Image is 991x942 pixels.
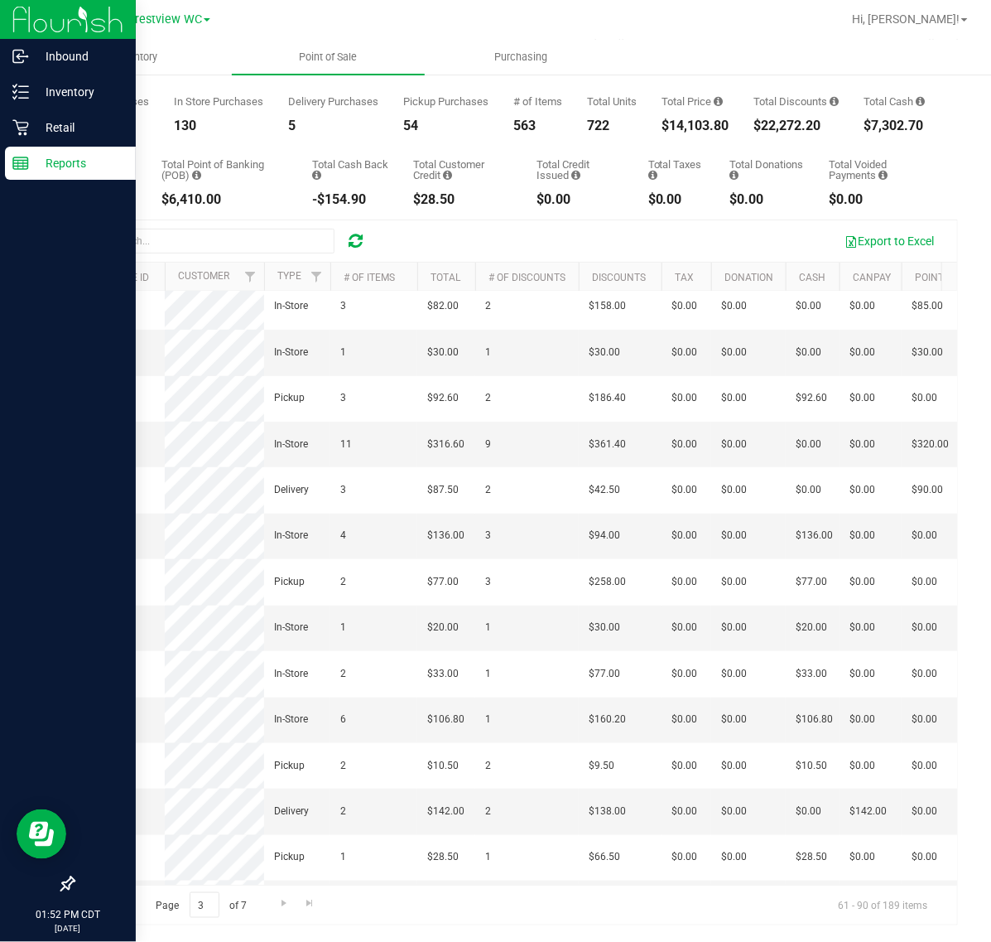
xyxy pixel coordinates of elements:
span: $0.00 [671,758,697,774]
span: $20.00 [427,620,459,635]
span: $0.00 [721,390,747,406]
span: $90.00 [912,482,943,498]
span: In-Store [274,620,308,635]
span: $0.00 [721,666,747,682]
div: $0.00 [829,193,933,206]
a: Purchasing [425,40,617,75]
span: $0.00 [721,482,747,498]
div: Total Voided Payments [829,159,933,181]
span: 61 - 90 of 189 items [825,892,940,917]
span: $66.50 [589,849,620,865]
i: Sum of the total taxes for all purchases in the date range. [648,170,657,181]
span: $0.00 [721,712,747,727]
span: Pickup [274,574,305,590]
i: Sum of the total prices of all purchases in the date range. [714,96,723,107]
span: $10.50 [796,758,827,774]
span: Pickup [274,390,305,406]
div: Total Donations [730,159,805,181]
div: $0.00 [536,193,623,206]
p: Inbound [29,46,128,66]
span: $33.00 [796,666,827,682]
div: $14,103.80 [661,119,729,133]
div: 130 [174,119,263,133]
span: Hi, [PERSON_NAME]! [852,12,960,26]
a: Point of Sale [232,40,424,75]
span: $0.00 [796,345,821,360]
i: Sum of all round-up-to-next-dollar total price adjustments for all purchases in the date range. [730,170,739,181]
span: $106.80 [427,712,464,727]
div: $0.00 [648,193,705,206]
span: 3 [485,528,491,543]
div: Total Price [661,96,729,107]
span: 1 [340,849,346,865]
span: $138.00 [589,804,626,819]
span: $0.00 [671,528,697,543]
div: Pickup Purchases [403,96,488,107]
div: Total Taxes [648,159,705,181]
p: 01:52 PM CDT [7,907,128,922]
div: -$154.90 [312,193,388,206]
span: 3 [485,574,491,590]
inline-svg: Inventory [12,84,29,100]
div: $0.00 [730,193,805,206]
span: $142.00 [849,804,887,819]
a: Filter [237,263,264,291]
span: $0.00 [849,758,875,774]
input: Search... [86,229,334,254]
span: 1 [485,620,491,635]
span: $0.00 [721,437,747,452]
i: Sum of the successful, non-voided payments using account credit for all purchases in the date range. [444,170,453,181]
span: Crestview WC [127,12,202,27]
span: $0.00 [912,574,937,590]
span: In-Store [274,298,308,314]
span: $0.00 [912,620,937,635]
span: $361.40 [589,437,626,452]
i: Sum of all account credit issued for all refunds from returned purchases in the date range. [571,170,580,181]
span: $136.00 [796,528,833,543]
div: 563 [513,119,562,133]
span: Pickup [274,849,305,865]
span: Point of Sale [277,50,380,65]
span: $0.00 [849,390,875,406]
span: $0.00 [849,666,875,682]
span: $0.00 [912,758,937,774]
span: $92.60 [796,390,827,406]
inline-svg: Retail [12,119,29,136]
a: Filter [303,263,330,291]
a: CanPay [853,272,891,283]
span: In-Store [274,666,308,682]
span: $0.00 [721,849,747,865]
a: Inventory [40,40,232,75]
i: Sum of all voided payment transaction amounts, excluding tips and transaction fees, for all purch... [878,170,888,181]
input: 3 [190,892,219,918]
div: Total Discounts [753,96,839,107]
span: 2 [485,482,491,498]
span: 4 [340,528,346,543]
span: $0.00 [849,528,875,543]
span: $0.00 [671,620,697,635]
span: Page of 7 [142,892,261,918]
span: $0.00 [849,574,875,590]
span: $320.00 [912,437,949,452]
span: $0.00 [671,482,697,498]
span: $0.00 [721,804,747,819]
div: Total Cash Back [312,159,388,181]
span: $0.00 [671,437,697,452]
div: $28.50 [414,193,512,206]
span: 2 [340,666,346,682]
span: $30.00 [427,345,459,360]
span: In-Store [274,345,308,360]
span: $258.00 [589,574,626,590]
span: Pickup [274,758,305,774]
span: $0.00 [849,345,875,360]
span: $0.00 [849,712,875,727]
span: $0.00 [912,528,937,543]
span: $30.00 [589,345,620,360]
span: 2 [340,758,346,774]
span: $0.00 [671,345,697,360]
a: Cash [799,272,825,283]
div: $6,410.00 [161,193,288,206]
inline-svg: Reports [12,155,29,171]
span: $0.00 [912,849,937,865]
span: In-Store [274,528,308,543]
